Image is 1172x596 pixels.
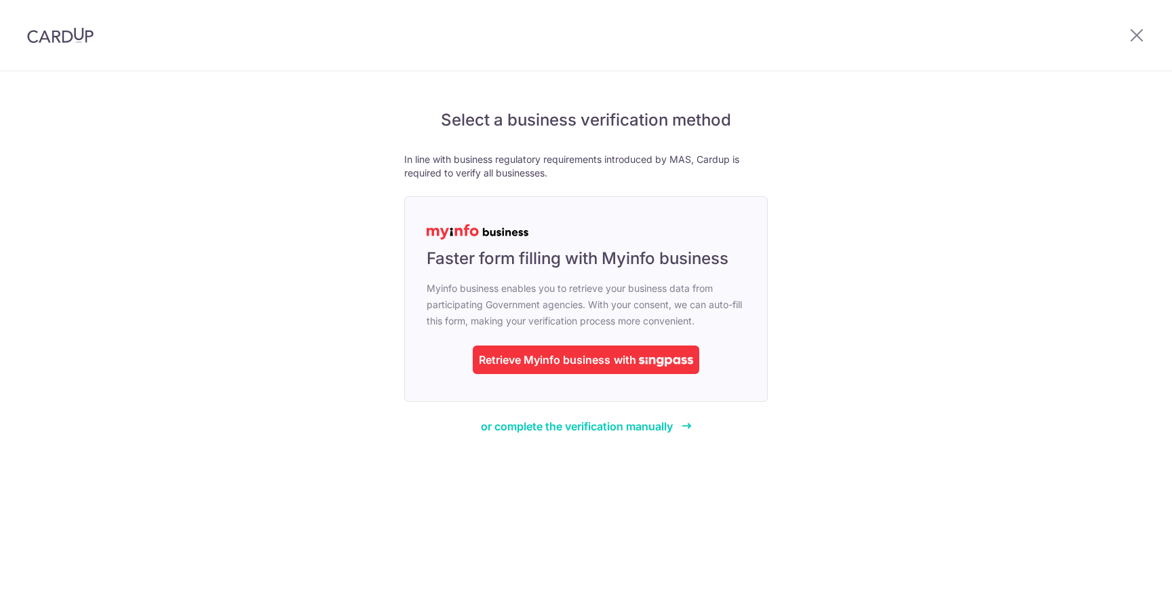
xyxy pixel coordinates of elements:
[27,27,94,43] img: CardUp
[404,153,768,180] p: In line with business regulatory requirements introduced by MAS, Cardup is required to verify all...
[427,224,528,240] img: MyInfoLogo
[404,196,768,402] a: Faster form filling with Myinfo business Myinfo business enables you to retrieve your business da...
[479,352,610,368] div: Retrieve Myinfo business
[427,280,745,329] span: Myinfo business enables you to retrieve your business data from participating Government agencies...
[404,109,768,131] h5: Select a business verification method
[481,420,673,433] span: or complete the verification manually
[481,418,692,434] a: or complete the verification manually
[614,353,636,367] span: with
[639,357,693,367] img: singpass
[427,248,728,269] span: Faster form filling with Myinfo business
